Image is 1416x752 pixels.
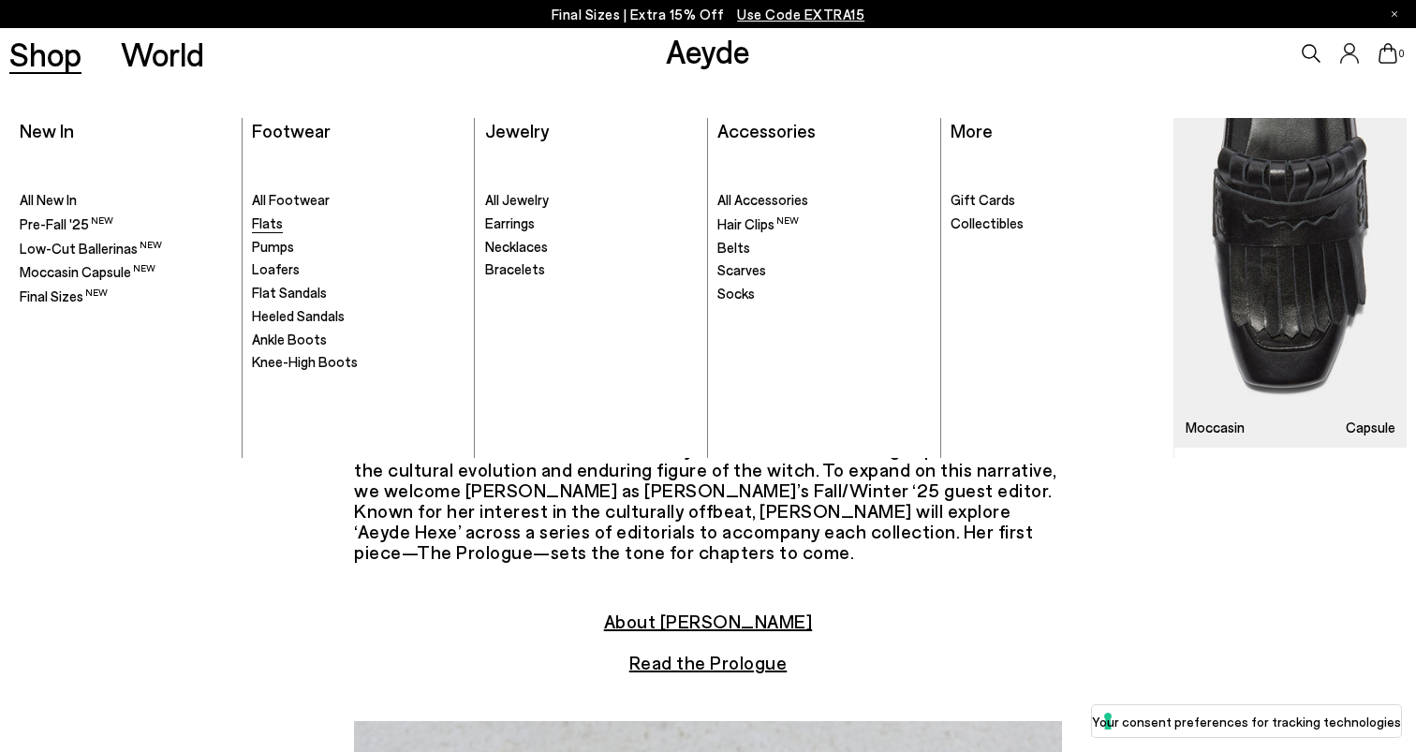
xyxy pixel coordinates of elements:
[485,238,548,255] span: Necklaces
[20,288,108,304] span: Final Sizes
[1397,49,1407,59] span: 0
[951,119,993,141] a: More
[252,119,331,141] a: Footwear
[354,294,1062,562] div: This season, we are inspired by the enigmatic nature of the witch—an archetype shaped by knowledg...
[1174,118,1407,448] img: Mobile_e6eede4d-78b8-4bd1-ae2a-4197e375e133_900x.jpg
[485,238,698,257] a: Necklaces
[717,285,930,303] a: Socks
[252,238,294,255] span: Pumps
[252,191,330,208] span: All Footwear
[1092,705,1401,737] button: Your consent preferences for tracking technologies
[604,610,813,632] a: About [PERSON_NAME]
[252,353,358,370] span: Knee-High Boots
[485,191,549,208] span: All Jewelry
[1092,712,1401,731] label: Your consent preferences for tracking technologies
[20,215,113,232] span: Pre-Fall '25
[485,260,698,279] a: Bracelets
[20,119,74,141] a: New In
[20,263,155,280] span: Moccasin Capsule
[20,262,232,282] a: Moccasin Capsule
[1346,420,1395,435] h3: Capsule
[485,214,698,233] a: Earrings
[485,214,535,231] span: Earrings
[1174,118,1407,448] a: Moccasin Capsule
[20,191,232,210] a: All New In
[717,261,930,280] a: Scarves
[717,214,930,234] a: Hair Clips
[252,214,465,233] a: Flats
[717,239,750,256] span: Belts
[666,31,750,70] a: Aeyde
[951,191,1015,208] span: Gift Cards
[20,287,232,306] a: Final Sizes
[121,37,204,70] a: World
[485,119,549,141] a: Jewelry
[717,215,799,232] span: Hair Clips
[1379,43,1397,64] a: 0
[20,240,162,257] span: Low-Cut Ballerinas
[629,651,788,673] a: Read the Prologue
[252,260,300,277] span: Loafers
[717,119,816,141] a: Accessories
[252,331,465,349] a: Ankle Boots
[9,37,81,70] a: Shop
[20,191,77,208] span: All New In
[717,191,930,210] a: All Accessories
[951,191,1164,210] a: Gift Cards
[485,260,545,277] span: Bracelets
[252,307,345,324] span: Heeled Sandals
[552,3,865,26] p: Final Sizes | Extra 15% Off
[20,214,232,234] a: Pre-Fall '25
[252,238,465,257] a: Pumps
[252,307,465,326] a: Heeled Sandals
[20,239,232,258] a: Low-Cut Ballerinas
[252,260,465,279] a: Loafers
[951,214,1024,231] span: Collectibles
[252,214,283,231] span: Flats
[717,239,930,258] a: Belts
[717,285,755,302] span: Socks
[252,353,465,372] a: Knee-High Boots
[252,331,327,347] span: Ankle Boots
[252,284,327,301] span: Flat Sandals
[1186,420,1245,435] h3: Moccasin
[717,261,766,278] span: Scarves
[485,191,698,210] a: All Jewelry
[717,191,808,208] span: All Accessories
[252,191,465,210] a: All Footwear
[951,214,1164,233] a: Collectibles
[737,6,864,22] span: Navigate to /collections/ss25-final-sizes
[252,284,465,302] a: Flat Sandals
